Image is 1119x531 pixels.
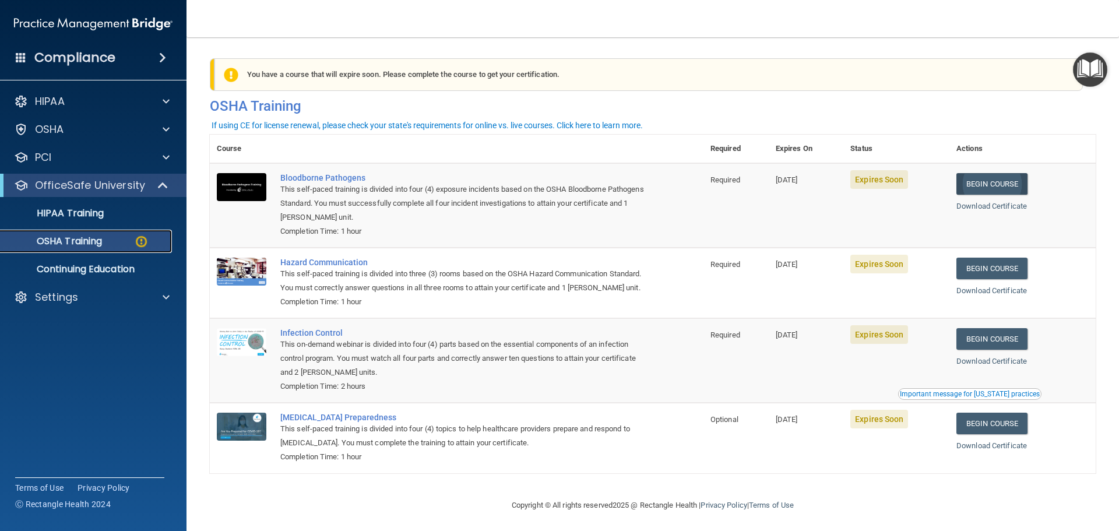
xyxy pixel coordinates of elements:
[210,98,1096,114] h4: OSHA Training
[749,501,794,509] a: Terms of Use
[440,487,865,524] div: Copyright © All rights reserved 2025 @ Rectangle Health | |
[280,337,645,379] div: This on-demand webinar is divided into four (4) parts based on the essential components of an inf...
[280,413,645,422] a: [MEDICAL_DATA] Preparedness
[956,258,1027,279] a: Begin Course
[15,498,111,510] span: Ⓒ Rectangle Health 2024
[956,413,1027,434] a: Begin Course
[956,173,1027,195] a: Begin Course
[850,325,908,344] span: Expires Soon
[769,135,843,163] th: Expires On
[956,286,1027,295] a: Download Certificate
[850,255,908,273] span: Expires Soon
[8,235,102,247] p: OSHA Training
[776,330,798,339] span: [DATE]
[843,135,949,163] th: Status
[280,295,645,309] div: Completion Time: 1 hour
[78,482,130,494] a: Privacy Policy
[710,260,740,269] span: Required
[14,290,170,304] a: Settings
[949,135,1096,163] th: Actions
[14,150,170,164] a: PCI
[212,121,643,129] div: If using CE for license renewal, please check your state's requirements for online vs. live cours...
[850,170,908,189] span: Expires Soon
[1073,52,1107,87] button: Open Resource Center
[14,178,169,192] a: OfficeSafe University
[134,234,149,249] img: warning-circle.0cc9ac19.png
[280,450,645,464] div: Completion Time: 1 hour
[776,260,798,269] span: [DATE]
[776,415,798,424] span: [DATE]
[14,94,170,108] a: HIPAA
[280,182,645,224] div: This self-paced training is divided into four (4) exposure incidents based on the OSHA Bloodborne...
[710,330,740,339] span: Required
[280,328,645,337] a: Infection Control
[280,267,645,295] div: This self-paced training is divided into three (3) rooms based on the OSHA Hazard Communication S...
[8,208,104,219] p: HIPAA Training
[280,422,645,450] div: This self-paced training is divided into four (4) topics to help healthcare providers prepare and...
[280,224,645,238] div: Completion Time: 1 hour
[35,94,65,108] p: HIPAA
[15,482,64,494] a: Terms of Use
[34,50,115,66] h4: Compliance
[224,68,238,82] img: exclamation-circle-solid-warning.7ed2984d.png
[776,175,798,184] span: [DATE]
[8,263,167,275] p: Continuing Education
[35,290,78,304] p: Settings
[280,173,645,182] a: Bloodborne Pathogens
[14,12,173,36] img: PMB logo
[956,357,1027,365] a: Download Certificate
[214,58,1083,91] div: You have a course that will expire soon. Please complete the course to get your certification.
[210,119,645,131] button: If using CE for license renewal, please check your state's requirements for online vs. live cours...
[14,122,170,136] a: OSHA
[956,441,1027,450] a: Download Certificate
[280,379,645,393] div: Completion Time: 2 hours
[900,391,1040,398] div: Important message for [US_STATE] practices
[710,415,738,424] span: Optional
[35,178,145,192] p: OfficeSafe University
[850,410,908,428] span: Expires Soon
[280,258,645,267] a: Hazard Communication
[898,388,1041,400] button: Read this if you are a dental practitioner in the state of CA
[35,122,64,136] p: OSHA
[35,150,51,164] p: PCI
[956,202,1027,210] a: Download Certificate
[701,501,747,509] a: Privacy Policy
[710,175,740,184] span: Required
[210,135,273,163] th: Course
[703,135,769,163] th: Required
[956,328,1027,350] a: Begin Course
